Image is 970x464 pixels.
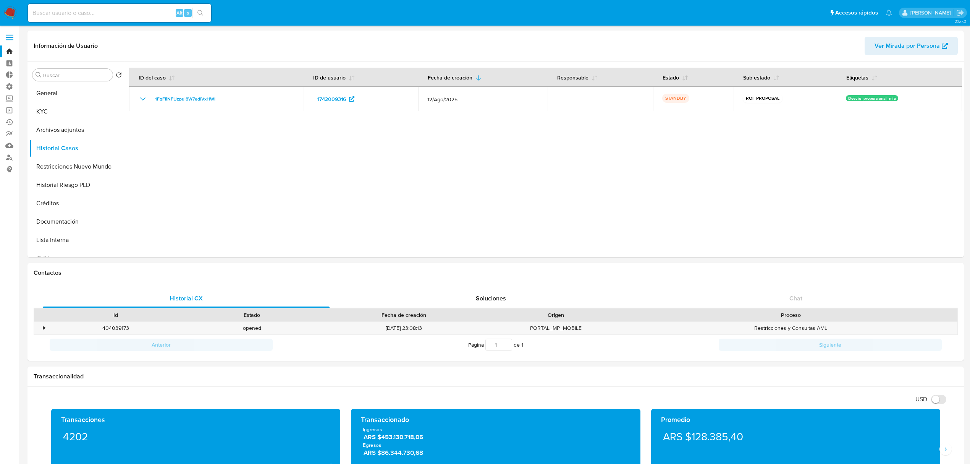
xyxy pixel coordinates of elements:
h1: Información de Usuario [34,42,98,50]
div: Proceso [629,311,952,319]
span: Historial CX [170,294,203,303]
button: Lista Interna [29,231,125,249]
div: • [43,324,45,332]
button: Historial Riesgo PLD [29,176,125,194]
h1: Transaccionalidad [34,373,958,380]
button: KYC [29,102,125,121]
span: Ver Mirada por Persona [875,37,940,55]
div: Id [53,311,178,319]
span: Alt [176,9,183,16]
span: Página de [468,339,523,351]
div: Restricciones y Consultas AML [624,322,957,334]
div: [DATE] 23:08:13 [320,322,488,334]
div: 404039173 [47,322,184,334]
p: ludmila.lanatti@mercadolibre.com [910,9,954,16]
span: Soluciones [476,294,506,303]
button: search-icon [192,8,208,18]
button: Siguiente [719,339,942,351]
button: Archivos adjuntos [29,121,125,139]
input: Buscar [43,72,110,79]
button: Buscar [36,72,42,78]
button: Anterior [50,339,273,351]
button: General [29,84,125,102]
button: Ver Mirada por Persona [865,37,958,55]
a: Notificaciones [886,10,892,16]
div: PORTAL_MP_MOBILE [488,322,624,334]
button: Restricciones Nuevo Mundo [29,157,125,176]
a: Salir [956,9,964,17]
div: Origen [493,311,619,319]
button: CVU [29,249,125,268]
div: opened [184,322,320,334]
span: s [187,9,189,16]
button: Documentación [29,213,125,231]
h1: Contactos [34,269,958,277]
div: Fecha de creación [325,311,482,319]
button: Volver al orden por defecto [116,72,122,80]
input: Buscar usuario o caso... [28,8,211,18]
button: Créditos [29,194,125,213]
div: Estado [189,311,315,319]
button: Historial Casos [29,139,125,157]
span: 1 [521,341,523,349]
span: Chat [789,294,802,303]
span: Accesos rápidos [835,9,878,17]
